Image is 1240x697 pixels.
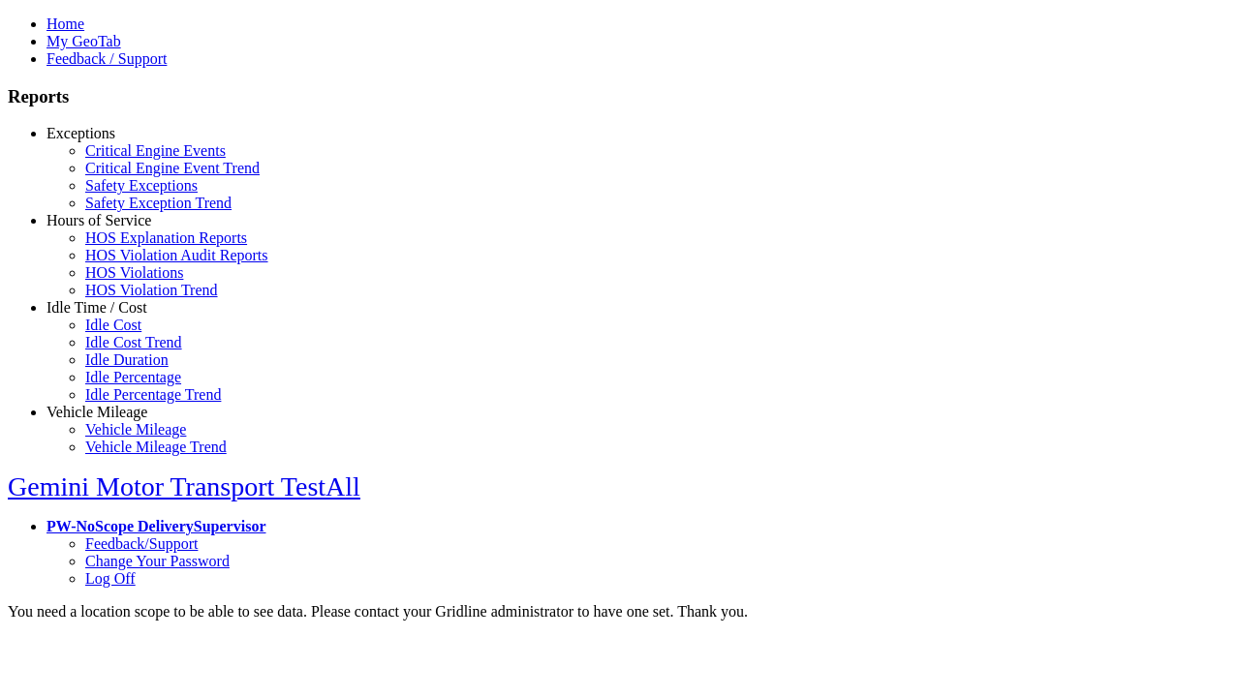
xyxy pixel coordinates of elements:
a: My GeoTab [46,33,121,49]
a: Feedback/Support [85,535,198,552]
a: HOS Violation Trend [85,282,218,298]
a: Gemini Motor Transport TestAll [8,471,360,501]
a: PW-NoScope DeliverySupervisor [46,518,265,534]
a: Exceptions [46,125,115,141]
a: Home [46,15,84,32]
h3: Reports [8,86,1232,107]
a: Idle Cost [85,317,141,333]
a: Idle Duration [85,351,169,368]
a: HOS Violation Audit Reports [85,247,268,263]
a: Idle Cost Trend [85,334,182,350]
a: Vehicle Mileage [85,421,186,438]
a: Change Your Password [85,553,230,569]
a: Safety Exceptions [85,177,198,194]
a: Feedback / Support [46,50,167,67]
a: Idle Time / Cost [46,299,147,316]
a: Vehicle Mileage Trend [85,439,227,455]
a: Hours of Service [46,212,151,228]
a: Safety Exception Trend [85,195,232,211]
a: Idle Percentage [85,369,181,385]
a: Critical Engine Event Trend [85,160,260,176]
a: Critical Engine Events [85,142,226,159]
div: You need a location scope to be able to see data. Please contact your Gridline administrator to h... [8,603,1232,621]
a: Log Off [85,570,136,587]
a: Vehicle Mileage [46,404,147,420]
a: HOS Explanation Reports [85,229,247,246]
a: Idle Percentage Trend [85,386,221,403]
a: HOS Violations [85,264,183,281]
